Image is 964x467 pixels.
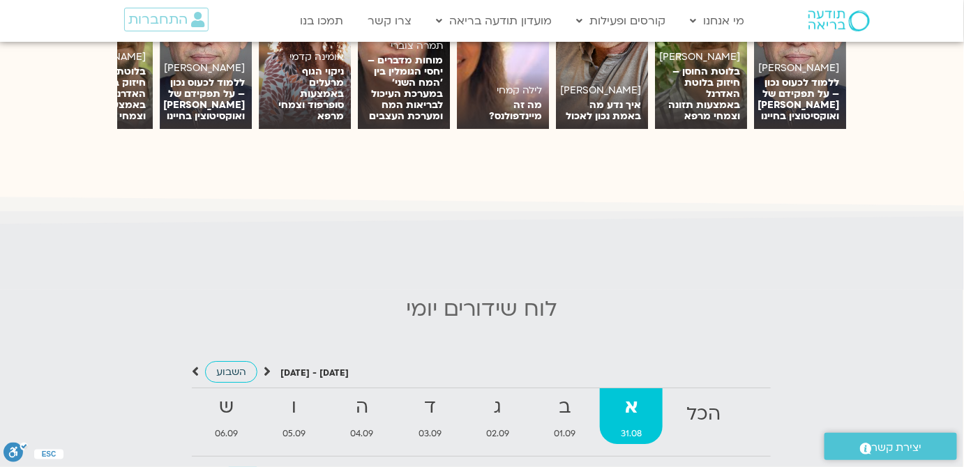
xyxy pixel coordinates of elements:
[124,8,209,31] a: התחברות
[430,8,559,34] a: מועדון תודעה בריאה
[808,10,870,31] img: תודעה בריאה
[205,361,257,383] a: השבוע
[365,40,443,52] h6: תמרה צוברי
[167,63,245,74] h6: [PERSON_NAME]
[600,392,663,423] strong: א
[464,85,542,96] h6: לילה קמחי
[533,388,596,444] a: ב01.09
[128,12,188,27] span: התחברות
[294,8,351,34] a: תמכו בנו
[533,392,596,423] strong: ב
[193,392,258,423] strong: ש
[6,297,956,321] h2: לוח שידורים יומי
[563,100,641,122] p: איך נדע מה באמת נכון לאכול
[167,77,245,122] p: ללמוד לכעוס נכון – על תפקידם של [PERSON_NAME] ואוקסיטוצין בחיינו
[662,52,740,63] h6: [PERSON_NAME]
[533,427,596,441] span: 01.09
[329,388,394,444] a: ה04.09
[262,392,326,423] strong: ו
[329,392,394,423] strong: ה
[761,77,839,122] p: ללמוד לכעוס נכון – על תפקידם של [PERSON_NAME] ואוקסיטוצין בחיינו
[262,388,326,444] a: ו05.09
[193,427,258,441] span: 06.09
[665,388,741,444] a: הכל
[329,427,394,441] span: 04.09
[465,392,530,423] strong: ג
[600,388,663,444] a: א31.08
[465,427,530,441] span: 02.09
[563,85,641,96] h6: [PERSON_NAME]
[465,388,530,444] a: ג02.09
[193,388,258,444] a: ש06.09
[684,8,752,34] a: מי אנחנו
[464,100,542,122] p: מה זה מיינדפולנס?
[266,66,344,122] p: ניקוי הגוף מרעלים באמצעות סופרפוד וצמחי מרפא
[600,427,663,441] span: 31.08
[280,366,349,381] p: [DATE] - [DATE]
[398,427,462,441] span: 03.09
[361,8,419,34] a: צרו קשר
[665,399,741,430] strong: הכל
[365,55,443,122] p: מוחות מדברים – יחסי הגומלין בין 'המח השני' במערכת העיכול לבריאות המח ומערכת העצבים
[262,427,326,441] span: 05.09
[398,392,462,423] strong: ד
[216,365,246,378] span: השבוע
[398,388,462,444] a: ד03.09
[662,66,740,122] p: בלוטת החוסן – חיזוק בלוטת האדרנל באמצעות תזונה וצמחי מרפא
[824,433,957,460] a: יצירת קשר
[872,438,922,457] span: יצירת קשר
[570,8,673,34] a: קורסים ופעילות
[761,63,839,74] h6: [PERSON_NAME]
[266,52,344,63] h6: אומינה קדמי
